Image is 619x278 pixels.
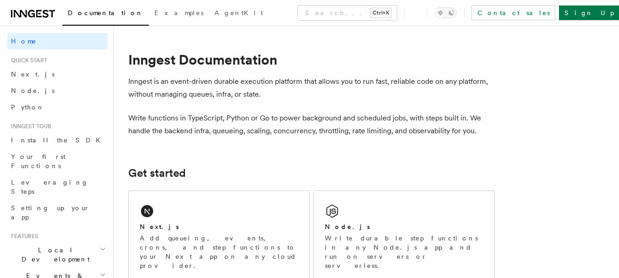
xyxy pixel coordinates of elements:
[7,99,108,115] a: Python
[7,66,108,82] a: Next.js
[128,112,495,137] p: Write functions in TypeScript, Python or Go to power background and scheduled jobs, with steps bu...
[11,153,66,169] span: Your first Functions
[11,71,55,78] span: Next.js
[7,57,47,64] span: Quick start
[128,75,495,101] p: Inngest is an event-driven durable execution platform that allows you to run fast, reliable code ...
[140,234,298,270] p: Add queueing, events, crons, and step functions to your Next app on any cloud provider.
[209,3,268,25] a: AgentKit
[471,5,555,20] a: Contact sales
[214,9,263,16] span: AgentKit
[7,82,108,99] a: Node.js
[7,242,108,267] button: Local Development
[128,167,186,180] a: Get started
[11,104,44,111] span: Python
[68,9,143,16] span: Documentation
[298,5,397,20] button: Search...Ctrl+K
[7,174,108,200] a: Leveraging Steps
[11,179,88,195] span: Leveraging Steps
[7,233,38,240] span: Features
[325,234,483,270] p: Write durable step functions in any Node.js app and run on servers or serverless.
[149,3,209,25] a: Examples
[7,123,51,130] span: Inngest tour
[140,222,179,231] h2: Next.js
[62,3,149,26] a: Documentation
[154,9,203,16] span: Examples
[7,245,100,264] span: Local Development
[11,87,55,94] span: Node.js
[11,37,37,46] span: Home
[435,7,457,18] button: Toggle dark mode
[7,148,108,174] a: Your first Functions
[7,200,108,225] a: Setting up your app
[7,33,108,49] a: Home
[325,222,370,231] h2: Node.js
[7,132,108,148] a: Install the SDK
[11,204,90,221] span: Setting up your app
[128,51,495,68] h1: Inngest Documentation
[371,8,391,17] kbd: Ctrl+K
[11,136,106,144] span: Install the SDK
